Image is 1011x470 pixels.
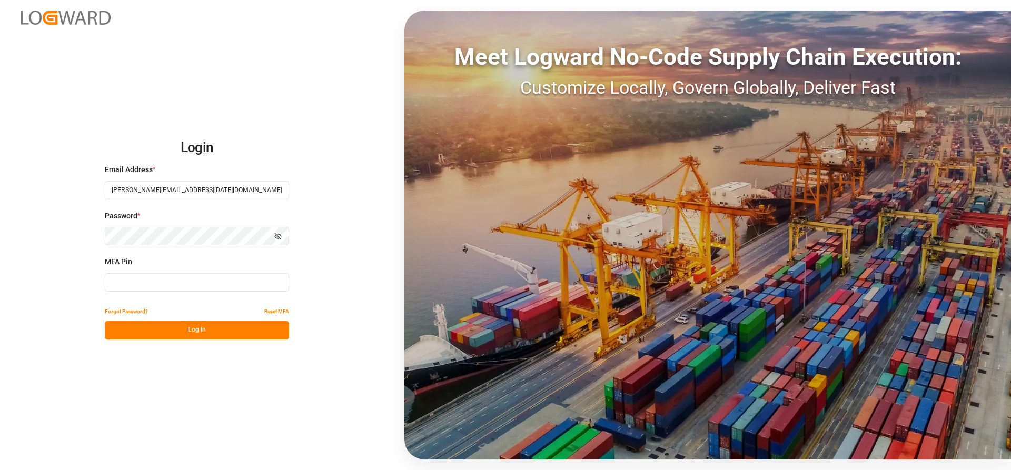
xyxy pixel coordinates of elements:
div: Customize Locally, Govern Globally, Deliver Fast [404,74,1011,101]
input: Enter your email [105,181,289,199]
button: Reset MFA [264,303,289,321]
span: Password [105,211,137,222]
span: Email Address [105,164,153,175]
span: MFA Pin [105,256,132,267]
div: Meet Logward No-Code Supply Chain Execution: [404,39,1011,74]
button: Log In [105,321,289,339]
img: Logward_new_orange.png [21,11,111,25]
h2: Login [105,131,289,165]
button: Forgot Password? [105,303,148,321]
